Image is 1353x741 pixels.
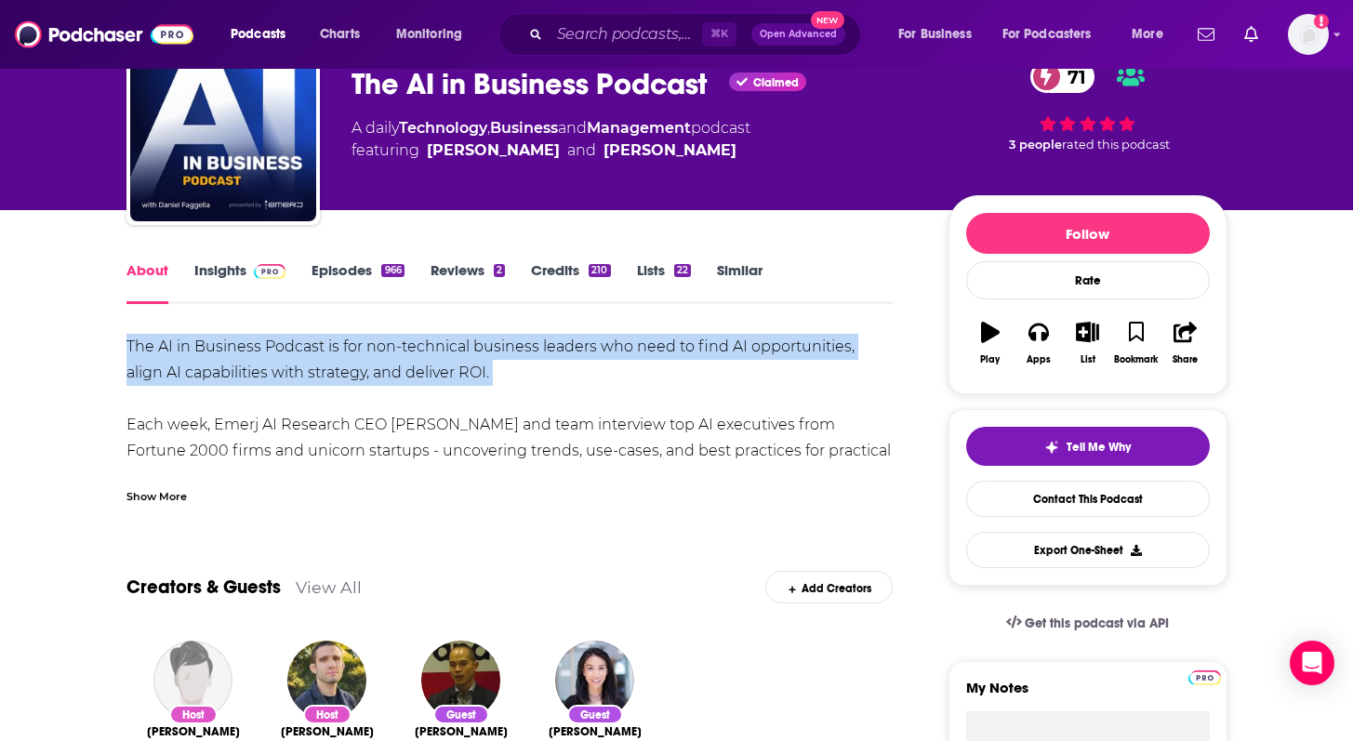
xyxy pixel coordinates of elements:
img: The AI in Business Podcast [130,35,316,221]
div: Rate [966,261,1210,299]
a: About [126,261,168,304]
span: ⌘ K [702,22,736,46]
span: Get this podcast via API [1025,615,1169,631]
div: 966 [381,264,404,277]
a: Contact This Podcast [966,481,1210,517]
img: Podchaser Pro [254,264,286,279]
div: Apps [1027,354,1051,365]
a: Connie Chan [549,724,642,739]
a: Technology [399,119,487,137]
a: Lists22 [637,261,691,304]
img: Matthew DeMello [153,641,232,720]
div: Guest [433,705,489,724]
div: Guest [567,705,623,724]
a: Similar [717,261,763,304]
input: Search podcasts, credits, & more... [550,20,702,49]
span: Podcasts [231,21,285,47]
a: Management [587,119,691,137]
a: Creators & Guests [126,576,281,599]
img: Connie Chan [555,641,634,720]
span: [PERSON_NAME] [549,724,642,739]
span: For Podcasters [1002,21,1092,47]
button: tell me why sparkleTell Me Why [966,427,1210,466]
button: open menu [218,20,310,49]
span: 3 people [1009,138,1062,152]
span: New [811,11,844,29]
a: Dan Faggella [427,139,560,162]
button: Export One-Sheet [966,532,1210,568]
img: Matt Madrigal [421,641,500,720]
button: open menu [885,20,995,49]
a: Charts [308,20,371,49]
div: Host [169,705,218,724]
img: Podchaser Pro [1188,670,1221,685]
a: View All [296,577,362,597]
div: 71 3 peoplerated this podcast [948,48,1227,164]
a: Episodes966 [312,261,404,304]
button: Open AdvancedNew [751,23,845,46]
img: Dan Faggella [287,641,366,720]
div: Host [303,705,352,724]
button: Show profile menu [1288,14,1329,55]
a: Show notifications dropdown [1237,19,1266,50]
span: Charts [320,21,360,47]
img: tell me why sparkle [1044,440,1059,455]
svg: Add a profile image [1314,14,1329,29]
div: Share [1173,354,1198,365]
div: Search podcasts, credits, & more... [516,13,879,56]
span: More [1132,21,1163,47]
a: Business [490,119,558,137]
span: and [558,119,587,137]
label: My Notes [966,679,1210,711]
div: A daily podcast [352,117,750,162]
span: [PERSON_NAME] [281,724,374,739]
div: 2 [494,264,505,277]
a: Pro website [1188,668,1221,685]
button: Apps [1015,310,1063,377]
div: Open Intercom Messenger [1290,641,1334,685]
a: 71 [1030,60,1095,93]
a: Get this podcast via API [991,601,1185,646]
a: Matthew DeMello [147,724,240,739]
a: Matthew DeMello [604,139,736,162]
div: 210 [589,264,610,277]
button: Play [966,310,1015,377]
button: open menu [1119,20,1187,49]
button: Bookmark [1112,310,1161,377]
button: open menu [383,20,486,49]
span: For Business [898,21,972,47]
span: and [567,139,596,162]
a: Credits210 [531,261,610,304]
a: InsightsPodchaser Pro [194,261,286,304]
a: Show notifications dropdown [1190,19,1222,50]
button: List [1063,310,1111,377]
div: Add Creators [765,571,893,603]
img: User Profile [1288,14,1329,55]
div: Bookmark [1114,354,1158,365]
a: Reviews2 [431,261,505,304]
a: Matt Madrigal [415,724,508,739]
div: 22 [674,264,691,277]
span: Monitoring [396,21,462,47]
span: Logged in as biancagorospe [1288,14,1329,55]
div: Play [980,354,1000,365]
span: Claimed [753,78,799,87]
span: [PERSON_NAME] [147,724,240,739]
button: open menu [990,20,1119,49]
span: rated this podcast [1062,138,1170,152]
span: , [487,119,490,137]
img: Podchaser - Follow, Share and Rate Podcasts [15,17,193,52]
span: 71 [1049,60,1095,93]
button: Follow [966,213,1210,254]
button: Share [1161,310,1209,377]
span: Tell Me Why [1067,440,1131,455]
span: featuring [352,139,750,162]
div: The AI in Business Podcast is for non-technical business leaders who need to find AI opportunitie... [126,334,894,568]
a: Dan Faggella [281,724,374,739]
